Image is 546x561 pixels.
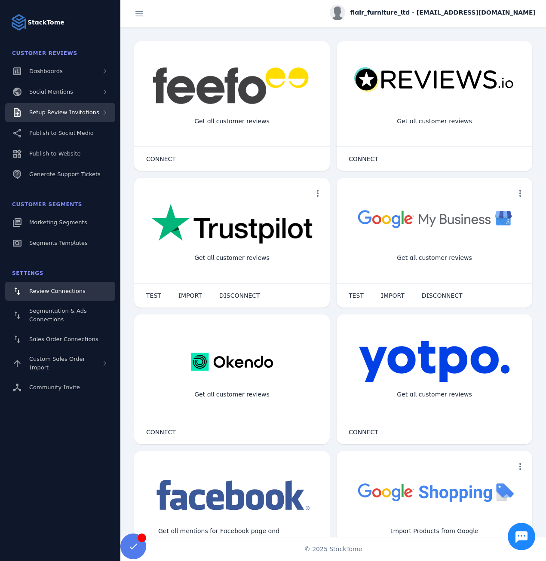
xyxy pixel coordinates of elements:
img: trustpilot.png [151,204,313,245]
span: Publish to Social Media [29,130,94,136]
a: Community Invite [5,378,115,397]
a: Review Connections [5,282,115,301]
span: DISCONNECT [219,293,260,299]
span: Customer Reviews [12,50,77,56]
div: Import Products from Google [383,520,485,543]
img: yotpo.png [359,340,510,383]
span: Publish to Website [29,150,80,157]
button: CONNECT [138,150,184,168]
a: Publish to Website [5,144,115,163]
img: reviewsio.svg [354,67,515,93]
span: Community Invite [29,384,80,390]
span: Marketing Segments [29,219,87,226]
img: Logo image [10,14,28,31]
button: flair_furniture_ltd - [EMAIL_ADDRESS][DOMAIN_NAME] [330,5,536,20]
span: CONNECT [146,156,176,162]
span: Dashboards [29,68,63,74]
a: Marketing Segments [5,213,115,232]
button: CONNECT [340,424,387,441]
button: TEST [340,287,372,304]
div: Get all mentions for Facebook page and Instagram account [151,520,313,552]
span: flair_furniture_ltd - [EMAIL_ADDRESS][DOMAIN_NAME] [350,8,536,17]
button: more [309,185,326,202]
div: Get all customer reviews [390,247,479,269]
img: googlebusiness.png [354,204,515,234]
span: TEST [349,293,364,299]
img: okendo.webp [191,340,273,383]
button: DISCONNECT [211,287,269,304]
a: Publish to Social Media [5,124,115,143]
button: CONNECT [138,424,184,441]
span: Customer Segments [12,201,82,207]
div: Get all customer reviews [187,110,276,133]
a: Segmentation & Ads Connections [5,302,115,328]
button: IMPORT [372,287,413,304]
strong: StackTome [28,18,64,27]
div: Get all customer reviews [187,247,276,269]
span: CONNECT [349,156,378,162]
span: Social Mentions [29,88,73,95]
span: TEST [146,293,161,299]
a: Sales Order Connections [5,330,115,349]
span: CONNECT [349,429,378,435]
span: Review Connections [29,288,86,294]
img: facebook.png [151,477,313,515]
div: Get all customer reviews [390,383,479,406]
button: DISCONNECT [413,287,471,304]
img: feefo.png [151,67,313,104]
button: IMPORT [170,287,211,304]
img: googleshopping.png [354,477,515,507]
span: Segments Templates [29,240,88,246]
div: Get all customer reviews [390,110,479,133]
div: Get all customer reviews [187,383,276,406]
img: profile.jpg [330,5,345,20]
button: TEST [138,287,170,304]
span: Custom Sales Order Import [29,356,85,371]
span: Setup Review Invitations [29,109,99,116]
span: Generate Support Tickets [29,171,101,177]
span: IMPORT [381,293,405,299]
a: Segments Templates [5,234,115,253]
button: more [512,458,529,475]
span: Sales Order Connections [29,336,98,342]
a: Generate Support Tickets [5,165,115,184]
span: Settings [12,270,43,276]
button: CONNECT [340,150,387,168]
span: CONNECT [146,429,176,435]
span: © 2025 StackTome [304,545,362,554]
span: IMPORT [178,293,202,299]
span: DISCONNECT [422,293,463,299]
span: Segmentation & Ads Connections [29,308,87,323]
button: more [512,185,529,202]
